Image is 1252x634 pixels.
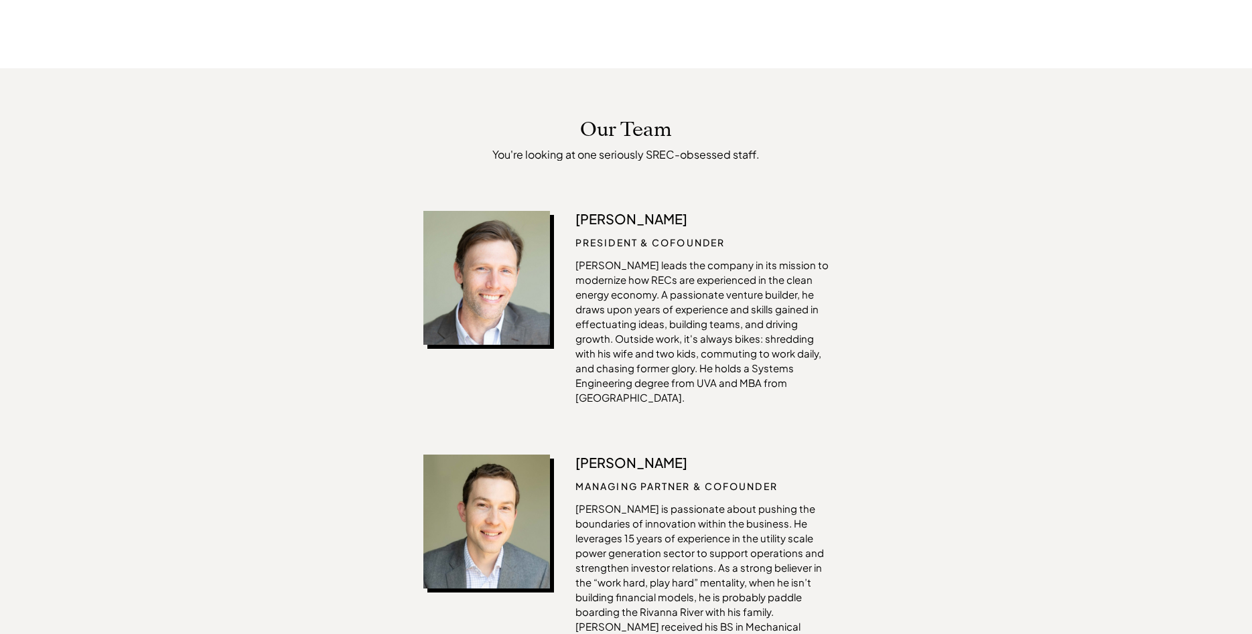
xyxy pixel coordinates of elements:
[575,479,829,493] p: managing partner & cofounder
[575,258,829,405] p: [PERSON_NAME] leads the company in its mission to modernize how RECs are experienced in the clean...
[575,235,829,250] p: President & Cofounder
[575,211,829,227] p: [PERSON_NAME]
[575,455,829,471] p: [PERSON_NAME]
[423,148,829,161] p: You're looking at one seriously SREC-obsessed staff.
[580,118,672,141] p: Our Team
